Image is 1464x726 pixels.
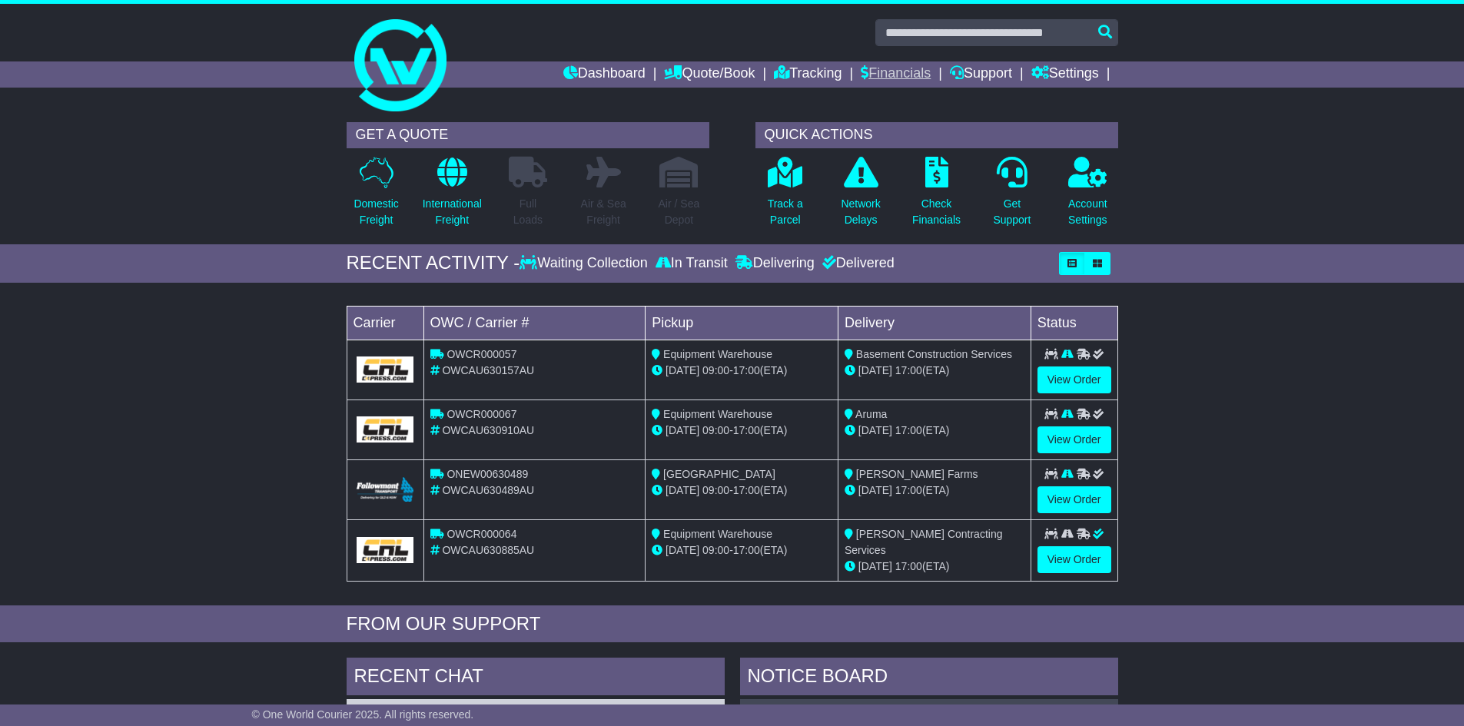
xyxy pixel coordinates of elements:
[774,61,842,88] a: Tracking
[992,156,1031,237] a: GetSupport
[1037,426,1111,453] a: View Order
[423,306,646,340] td: OWC / Carrier #
[652,363,832,379] div: - (ETA)
[733,364,760,376] span: 17:00
[856,468,978,480] span: [PERSON_NAME] Farms
[447,468,528,480] span: ONEW00630489
[818,255,895,272] div: Delivered
[845,482,1024,499] div: (ETA)
[733,544,760,556] span: 17:00
[652,423,832,439] div: - (ETA)
[858,364,892,376] span: [DATE]
[855,408,887,420] span: Aruma
[422,156,483,237] a: InternationalFreight
[347,658,725,699] div: RECENT CHAT
[652,542,832,559] div: - (ETA)
[767,156,804,237] a: Track aParcel
[845,559,1024,575] div: (ETA)
[740,658,1118,699] div: NOTICE BOARD
[895,424,922,436] span: 17:00
[447,348,516,360] span: OWCR000057
[353,156,399,237] a: DomesticFreight
[354,196,398,228] p: Domestic Freight
[1068,196,1107,228] p: Account Settings
[357,477,414,502] img: Followmont_Transport.png
[347,306,423,340] td: Carrier
[858,560,892,572] span: [DATE]
[663,408,772,420] span: Equipment Warehouse
[652,255,732,272] div: In Transit
[442,364,534,376] span: OWCAU630157AU
[895,484,922,496] span: 17:00
[666,544,699,556] span: [DATE]
[357,537,414,563] img: GetCarrierServiceLogo
[993,196,1031,228] p: Get Support
[911,156,961,237] a: CheckFinancials
[732,255,818,272] div: Delivering
[858,484,892,496] span: [DATE]
[652,482,832,499] div: - (ETA)
[702,544,729,556] span: 09:00
[442,544,534,556] span: OWCAU630885AU
[1067,156,1108,237] a: AccountSettings
[520,255,651,272] div: Waiting Collection
[423,196,482,228] p: International Freight
[563,61,646,88] a: Dashboard
[1031,306,1117,340] td: Status
[702,364,729,376] span: 09:00
[447,408,516,420] span: OWCR000067
[666,424,699,436] span: [DATE]
[666,484,699,496] span: [DATE]
[664,61,755,88] a: Quote/Book
[841,196,880,228] p: Network Delays
[252,708,474,721] span: © One World Courier 2025. All rights reserved.
[858,424,892,436] span: [DATE]
[581,196,626,228] p: Air & Sea Freight
[659,196,700,228] p: Air / Sea Depot
[509,196,547,228] p: Full Loads
[861,61,931,88] a: Financials
[1031,61,1099,88] a: Settings
[1037,486,1111,513] a: View Order
[347,122,709,148] div: GET A QUOTE
[663,468,775,480] span: [GEOGRAPHIC_DATA]
[895,364,922,376] span: 17:00
[845,423,1024,439] div: (ETA)
[347,613,1118,635] div: FROM OUR SUPPORT
[357,356,414,383] img: GetCarrierServiceLogo
[840,156,881,237] a: NetworkDelays
[912,196,961,228] p: Check Financials
[856,348,1012,360] span: Basement Construction Services
[663,528,772,540] span: Equipment Warehouse
[442,484,534,496] span: OWCAU630489AU
[895,560,922,572] span: 17:00
[768,196,803,228] p: Track a Parcel
[702,424,729,436] span: 09:00
[845,363,1024,379] div: (ETA)
[663,348,772,360] span: Equipment Warehouse
[733,484,760,496] span: 17:00
[347,252,520,274] div: RECENT ACTIVITY -
[357,416,414,443] img: GetCarrierServiceLogo
[646,306,838,340] td: Pickup
[755,122,1118,148] div: QUICK ACTIONS
[1037,366,1111,393] a: View Order
[702,484,729,496] span: 09:00
[733,424,760,436] span: 17:00
[950,61,1012,88] a: Support
[442,424,534,436] span: OWCAU630910AU
[1037,546,1111,573] a: View Order
[447,528,516,540] span: OWCR000064
[845,528,1003,556] span: [PERSON_NAME] Contracting Services
[838,306,1031,340] td: Delivery
[666,364,699,376] span: [DATE]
